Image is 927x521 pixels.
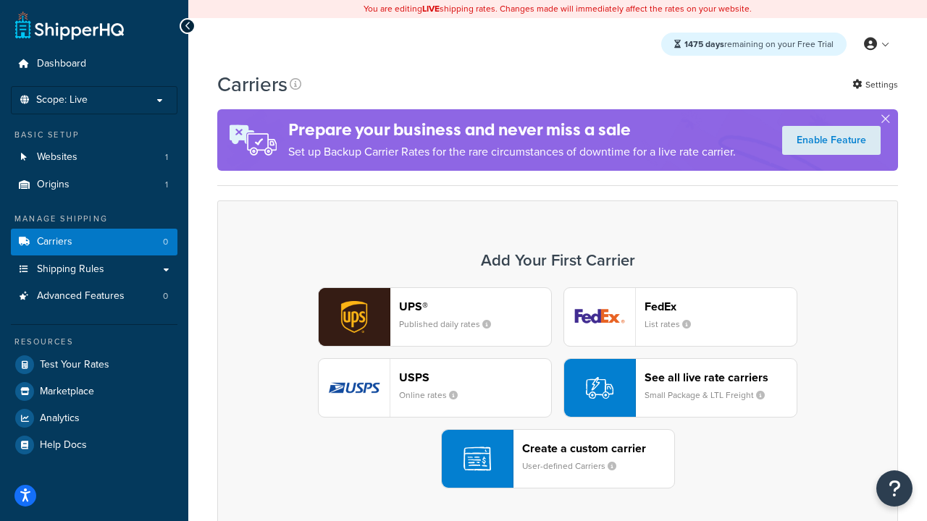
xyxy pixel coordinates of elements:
span: Carriers [37,236,72,248]
a: Dashboard [11,51,177,77]
span: Scope: Live [36,94,88,106]
button: ups logoUPS®Published daily rates [318,287,552,347]
img: fedEx logo [564,288,635,346]
a: Websites 1 [11,144,177,171]
button: fedEx logoFedExList rates [563,287,797,347]
span: 1 [165,151,168,164]
header: Create a custom carrier [522,441,674,455]
a: Enable Feature [782,126,881,155]
span: 0 [163,290,168,302]
span: 0 [163,236,168,248]
small: Small Package & LTL Freight [645,389,776,402]
button: Open Resource Center [876,470,913,507]
li: Advanced Features [11,283,177,310]
span: Advanced Features [37,290,125,302]
span: Test Your Rates [40,359,109,371]
p: Set up Backup Carrier Rates for the rare circumstances of downtime for a live rate carrier. [288,142,736,162]
img: icon-carrier-liverate-becf4550.svg [586,374,613,402]
span: Help Docs [40,439,87,452]
b: LIVE [422,2,440,15]
h4: Prepare your business and never miss a sale [288,118,736,142]
small: Published daily rates [399,318,503,331]
header: USPS [399,370,551,384]
a: Marketplace [11,378,177,404]
span: Analytics [40,412,80,425]
div: remaining on your Free Trial [661,33,847,56]
li: Carriers [11,229,177,255]
span: Websites [37,151,77,164]
a: Carriers 0 [11,229,177,255]
h1: Carriers [217,70,288,98]
li: Websites [11,144,177,171]
img: ad-rules-rateshop-fe6ec290ccb7230408bd80ed9643f0289d75e0ffd9eb532fc0e269fcd187b520.png [217,109,288,171]
header: FedEx [645,300,797,313]
a: Shipping Rules [11,256,177,283]
small: Online rates [399,389,469,402]
button: See all live rate carriersSmall Package & LTL Freight [563,358,797,418]
a: Origins 1 [11,171,177,198]
button: usps logoUSPSOnline rates [318,358,552,418]
a: Settings [852,75,898,95]
h3: Add Your First Carrier [232,252,883,269]
header: UPS® [399,300,551,313]
span: 1 [165,179,168,191]
button: Create a custom carrierUser-defined Carriers [441,429,675,488]
span: Dashboard [37,58,86,70]
div: Basic Setup [11,129,177,141]
strong: 1475 days [684,38,724,51]
div: Manage Shipping [11,213,177,225]
span: Shipping Rules [37,263,104,276]
a: ShipperHQ Home [15,11,124,40]
span: Origins [37,179,70,191]
img: ups logo [319,288,390,346]
small: List rates [645,318,702,331]
a: Test Your Rates [11,352,177,378]
a: Help Docs [11,432,177,458]
li: Origins [11,171,177,198]
a: Advanced Features 0 [11,283,177,310]
div: Resources [11,336,177,348]
header: See all live rate carriers [645,370,797,384]
small: User-defined Carriers [522,459,628,473]
img: icon-carrier-custom-c93b8a24.svg [463,445,491,473]
span: Marketplace [40,386,94,398]
img: usps logo [319,359,390,417]
a: Analytics [11,405,177,431]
